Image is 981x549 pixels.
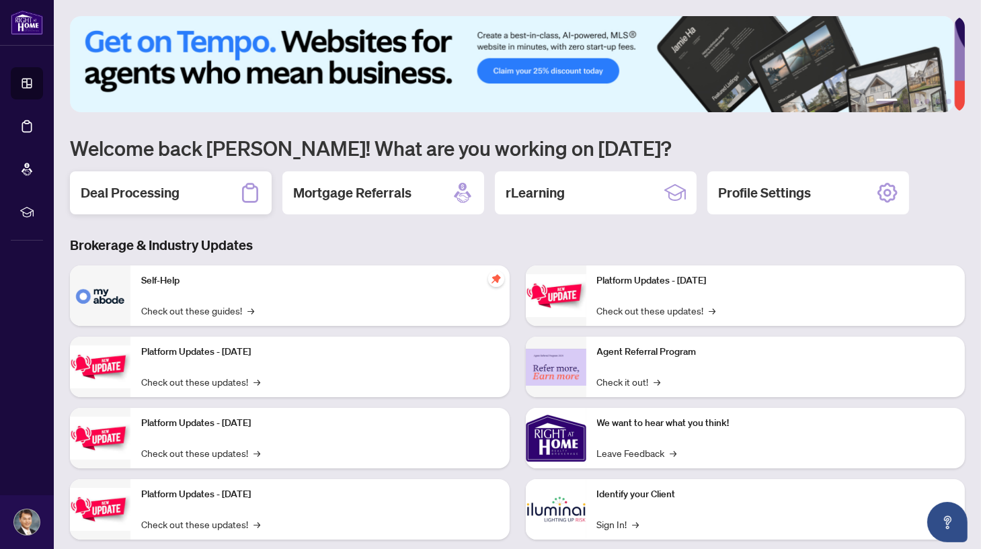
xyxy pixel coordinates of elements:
button: 5 [935,99,941,104]
p: Self-Help [141,273,499,288]
a: Check out these updates!→ [141,374,260,389]
h2: Profile Settings [718,183,811,202]
a: Leave Feedback→ [597,446,677,460]
span: → [253,517,260,532]
h3: Brokerage & Industry Updates [70,236,965,255]
span: → [253,446,260,460]
p: Platform Updates - [DATE] [141,416,499,431]
img: Agent Referral Program [526,349,586,386]
a: Check out these updates!→ [141,517,260,532]
a: Check out these updates!→ [597,303,716,318]
img: Slide 0 [70,16,954,112]
img: Self-Help [70,265,130,326]
a: Check out these updates!→ [141,446,260,460]
span: → [633,517,639,532]
button: 1 [876,99,898,104]
a: Check it out!→ [597,374,661,389]
h2: Mortgage Referrals [293,183,411,202]
button: 4 [925,99,930,104]
img: Profile Icon [14,509,40,535]
span: → [709,303,716,318]
button: 3 [914,99,919,104]
span: → [247,303,254,318]
p: Platform Updates - [DATE] [597,273,955,288]
img: Platform Updates - July 21, 2025 [70,417,130,459]
span: pushpin [488,271,504,287]
p: Platform Updates - [DATE] [141,487,499,502]
button: 2 [903,99,908,104]
h2: Deal Processing [81,183,180,202]
button: 6 [946,99,951,104]
p: Identify your Client [597,487,955,502]
span: → [253,374,260,389]
button: Open asap [927,502,968,542]
span: → [654,374,661,389]
p: Platform Updates - [DATE] [141,345,499,360]
span: → [670,446,677,460]
p: Agent Referral Program [597,345,955,360]
h2: rLearning [506,183,565,202]
img: Identify your Client [526,479,586,540]
img: Platform Updates - June 23, 2025 [526,274,586,316]
h1: Welcome back [PERSON_NAME]! What are you working on [DATE]? [70,135,965,161]
a: Check out these guides!→ [141,303,254,318]
img: Platform Updates - July 8, 2025 [70,488,130,530]
img: Platform Updates - September 16, 2025 [70,345,130,388]
img: We want to hear what you think! [526,408,586,468]
img: logo [11,10,43,35]
a: Sign In!→ [597,517,639,532]
p: We want to hear what you think! [597,416,955,431]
